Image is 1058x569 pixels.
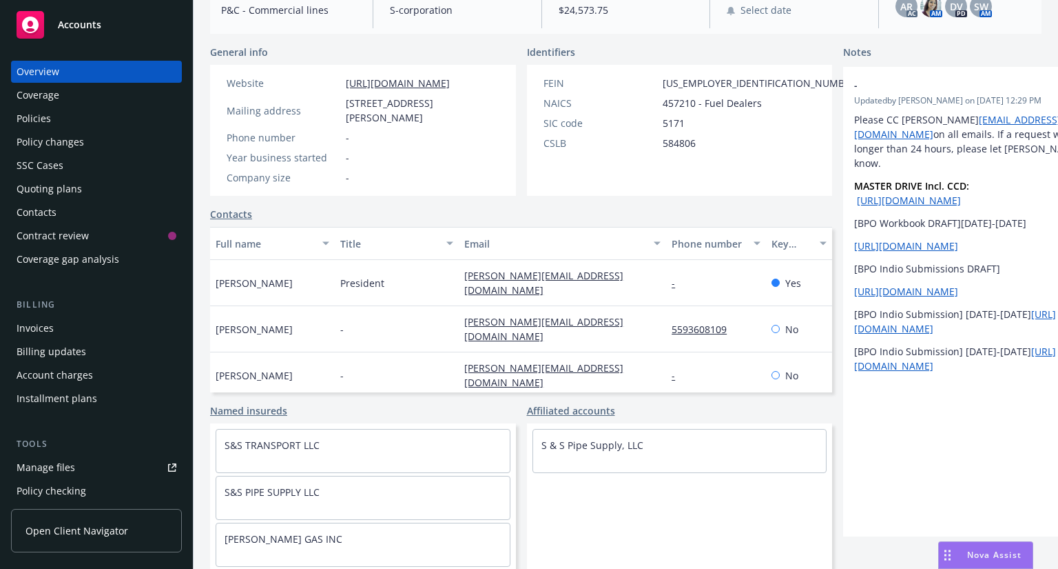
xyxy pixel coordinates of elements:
div: Phone number [227,130,340,145]
a: S & S Pipe Supply, LLC [541,439,643,452]
button: Phone number [666,227,765,260]
div: Overview [17,61,59,83]
strong: MASTER DRIVE Incl. CCD: [854,179,969,192]
a: SSC Cases [11,154,182,177]
span: - [854,78,1058,92]
a: [PERSON_NAME][EMAIL_ADDRESS][DOMAIN_NAME] [464,269,623,297]
div: FEIN [543,76,657,90]
a: Policy checking [11,480,182,502]
button: Nova Assist [938,541,1033,569]
button: Key contact [766,227,832,260]
span: - [346,130,349,145]
a: S&S TRANSPORT LLC [225,439,320,452]
a: Account charges [11,364,182,386]
a: Contacts [11,201,182,223]
a: S&S PIPE SUPPLY LLC [225,486,320,499]
span: General info [210,45,268,59]
span: [US_EMPLOYER_IDENTIFICATION_NUMBER] [663,76,860,90]
div: NAICS [543,96,657,110]
span: - [346,170,349,185]
div: Policy checking [17,480,86,502]
span: $24,573.75 [559,3,694,17]
div: Contract review [17,225,89,247]
a: Quoting plans [11,178,182,200]
span: 584806 [663,136,696,150]
a: 5593608109 [672,323,738,336]
a: Policies [11,108,182,130]
span: [PERSON_NAME] [216,322,293,337]
span: P&C - Commercial lines [221,3,356,17]
span: President [340,276,384,290]
span: 5171 [663,116,685,130]
div: CSLB [543,136,657,150]
button: Email [459,227,666,260]
a: Coverage gap analysis [11,248,182,270]
div: Contacts [17,201,56,223]
a: Billing updates [11,341,182,363]
div: Drag to move [939,542,956,568]
a: [PERSON_NAME] GAS INC [225,532,342,546]
span: Identifiers [527,45,575,59]
a: - [672,277,686,290]
div: Billing updates [17,341,86,363]
div: Website [227,76,340,90]
span: Select date [740,3,791,17]
div: SIC code [543,116,657,130]
div: Billing [11,298,182,312]
a: [URL][DOMAIN_NAME] [854,239,958,252]
a: [URL][DOMAIN_NAME] [346,77,450,90]
a: - [672,369,686,382]
span: [PERSON_NAME] [216,276,293,290]
span: - [346,150,349,165]
a: Installment plans [11,388,182,410]
a: Manage files [11,457,182,479]
span: Yes [785,276,801,290]
a: [PERSON_NAME][EMAIL_ADDRESS][DOMAIN_NAME] [464,315,623,343]
div: Tools [11,437,182,451]
button: Title [335,227,459,260]
span: [PERSON_NAME] [216,368,293,383]
a: [URL][DOMAIN_NAME] [854,285,958,298]
div: Account charges [17,364,93,386]
span: Accounts [58,19,101,30]
div: Policies [17,108,51,130]
a: Overview [11,61,182,83]
a: [PERSON_NAME][EMAIL_ADDRESS][DOMAIN_NAME] [464,361,623,389]
a: Accounts [11,6,182,44]
div: Company size [227,170,340,185]
div: Coverage [17,84,59,106]
a: Contract review [11,225,182,247]
div: Manage files [17,457,75,479]
div: Title [340,237,439,251]
a: Invoices [11,317,182,339]
span: No [785,322,798,337]
span: S-corporation [390,3,525,17]
div: Quoting plans [17,178,82,200]
div: Installment plans [17,388,97,410]
div: Phone number [672,237,745,251]
button: Full name [210,227,335,260]
div: SSC Cases [17,154,63,177]
div: Invoices [17,317,54,339]
div: Full name [216,237,314,251]
a: Policy changes [11,131,182,153]
div: Key contact [771,237,811,251]
a: Coverage [11,84,182,106]
a: Affiliated accounts [527,403,615,418]
span: Notes [843,45,871,61]
a: [URL][DOMAIN_NAME] [857,194,961,207]
span: No [785,368,798,383]
span: [STREET_ADDRESS][PERSON_NAME] [346,96,499,125]
div: Email [464,237,645,251]
span: Nova Assist [967,549,1021,561]
div: Year business started [227,150,340,165]
span: 457210 - Fuel Dealers [663,96,762,110]
a: Named insureds [210,403,287,418]
span: - [340,322,344,337]
span: Open Client Navigator [25,523,128,538]
div: Mailing address [227,103,340,118]
div: Coverage gap analysis [17,248,119,270]
span: - [340,368,344,383]
a: Contacts [210,207,252,221]
div: Policy changes [17,131,84,153]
